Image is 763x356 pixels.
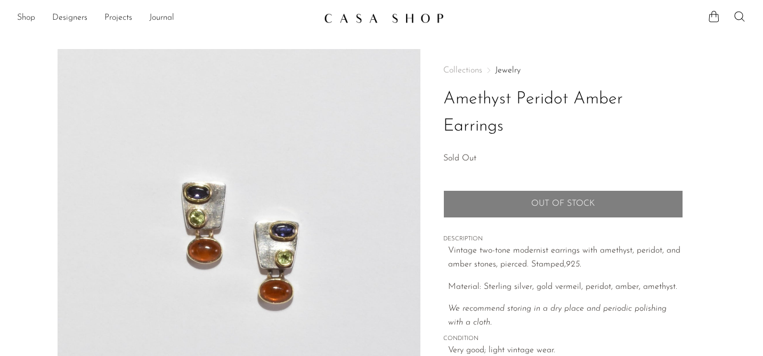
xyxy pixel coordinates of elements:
[52,11,87,25] a: Designers
[443,334,683,344] span: CONDITION
[17,9,315,27] ul: NEW HEADER MENU
[443,234,683,244] span: DESCRIPTION
[566,260,581,269] em: 925.
[443,66,482,75] span: Collections
[531,199,595,209] span: Out of stock
[448,304,667,327] i: We recommend storing in a dry place and periodic polishing with a cloth.
[448,244,683,271] p: Vintage two-tone modernist earrings with amethyst, peridot, and amber stones, pierced. Stamped,
[443,154,476,163] span: Sold Out
[443,86,683,140] h1: Amethyst Peridot Amber Earrings
[495,66,521,75] a: Jewelry
[443,190,683,218] button: Add to cart
[149,11,174,25] a: Journal
[443,66,683,75] nav: Breadcrumbs
[17,11,35,25] a: Shop
[104,11,132,25] a: Projects
[448,280,683,294] p: Material: Sterling silver, gold vermeil, peridot, amber, amethyst.
[17,9,315,27] nav: Desktop navigation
